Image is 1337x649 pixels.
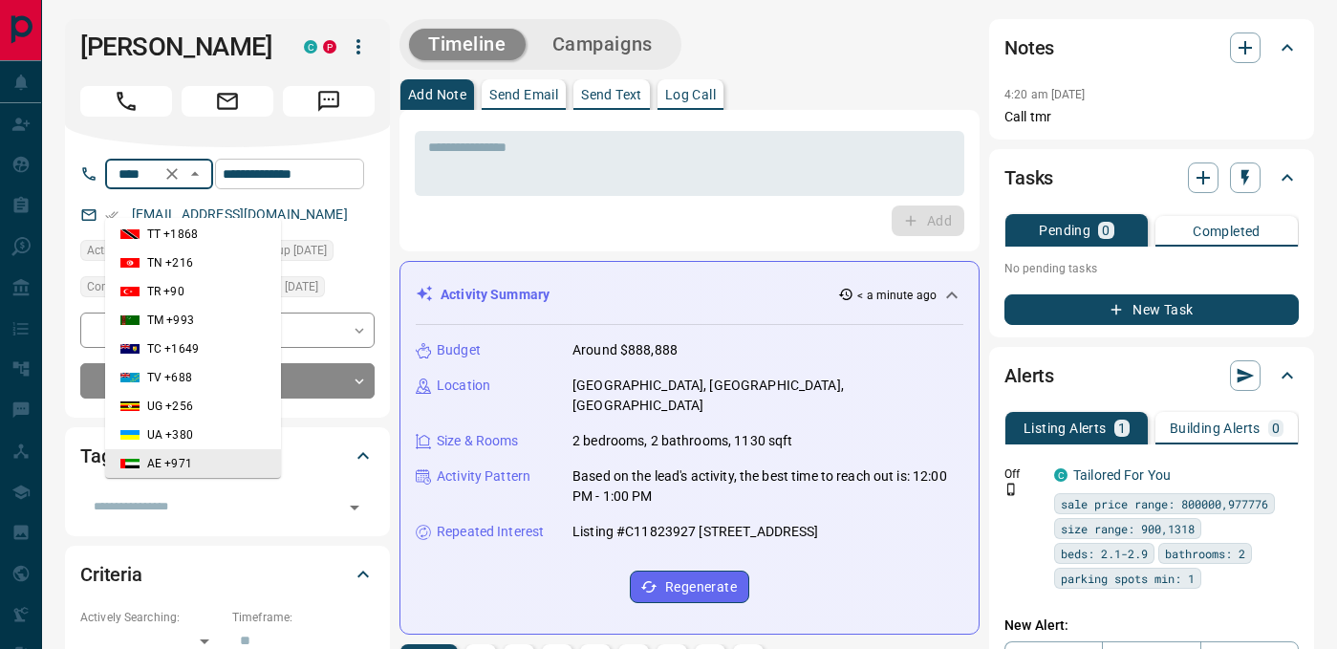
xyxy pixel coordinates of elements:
[1165,544,1245,563] span: bathrooms: 2
[87,277,177,296] span: Contacted [DATE]
[1061,569,1195,588] span: parking spots min: 1
[1193,225,1261,238] p: Completed
[87,241,155,260] span: Active [DATE]
[147,455,192,472] p: AE +971
[80,441,120,471] h2: Tags
[665,88,716,101] p: Log Call
[1073,467,1171,483] a: Tailored For You
[159,161,185,187] button: Clear
[147,312,194,329] p: TM +993
[1272,422,1280,435] p: 0
[147,254,193,271] p: TN +216
[572,466,963,507] p: Based on the lead's activity, the best time to reach out is: 12:00 PM - 1:00 PM
[1004,360,1054,391] h2: Alerts
[1004,483,1018,496] svg: Push Notification Only
[147,426,193,443] p: UA +380
[80,313,375,348] div: Buyer
[147,398,193,415] p: UG +256
[80,276,223,303] div: Thu May 08 2025
[1004,155,1299,201] div: Tasks
[182,86,273,117] span: Email
[183,162,206,185] button: Close
[341,494,368,521] button: Open
[1061,544,1148,563] span: beds: 2.1-2.9
[437,431,519,451] p: Size & Rooms
[147,226,198,243] p: TT +1868
[581,88,642,101] p: Send Text
[1004,465,1043,483] p: Off
[80,552,375,597] div: Criteria
[1170,422,1261,435] p: Building Alerts
[80,433,375,479] div: Tags
[239,241,327,260] span: Signed up [DATE]
[132,206,348,222] a: [EMAIL_ADDRESS][DOMAIN_NAME]
[1004,294,1299,325] button: New Task
[437,466,530,487] p: Activity Pattern
[416,277,963,313] div: Activity Summary< a minute ago
[1061,519,1195,538] span: size range: 900,1318
[80,86,172,117] span: Call
[408,88,466,101] p: Add Note
[437,376,490,396] p: Location
[1004,25,1299,71] div: Notes
[232,276,375,303] div: Sat Jan 04 2025
[441,285,550,305] p: Activity Summary
[572,376,963,416] p: [GEOGRAPHIC_DATA], [GEOGRAPHIC_DATA], [GEOGRAPHIC_DATA]
[1004,254,1299,283] p: No pending tasks
[1054,468,1067,482] div: condos.ca
[572,522,819,542] p: Listing #C11823927 [STREET_ADDRESS]
[1004,107,1299,127] p: Call tmr
[572,340,678,360] p: Around $888,888
[1118,422,1126,435] p: 1
[80,363,375,399] div: TBD
[80,240,223,267] div: Sat Jan 04 2025
[105,208,119,222] svg: Email Verified
[283,86,375,117] span: Message
[409,29,526,60] button: Timeline
[630,571,749,603] button: Regenerate
[857,287,937,304] p: < a minute ago
[147,340,199,357] p: TC +1649
[80,609,223,626] p: Actively Searching:
[1004,88,1086,101] p: 4:20 am [DATE]
[572,431,792,451] p: 2 bedrooms, 2 bathrooms, 1130 sqft
[489,88,558,101] p: Send Email
[323,40,336,54] div: property.ca
[1102,224,1110,237] p: 0
[437,522,544,542] p: Repeated Interest
[1004,616,1299,636] p: New Alert:
[232,240,375,267] div: Fri Jan 03 2025
[80,559,142,590] h2: Criteria
[147,369,192,386] p: TV +688
[1024,422,1107,435] p: Listing Alerts
[304,40,317,54] div: condos.ca
[1039,224,1090,237] p: Pending
[1004,353,1299,399] div: Alerts
[1061,494,1268,513] span: sale price range: 800000,977776
[437,340,481,360] p: Budget
[147,283,184,300] p: TR +90
[533,29,672,60] button: Campaigns
[1004,162,1053,193] h2: Tasks
[1004,32,1054,63] h2: Notes
[232,609,375,626] p: Timeframe:
[80,32,275,62] h1: [PERSON_NAME]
